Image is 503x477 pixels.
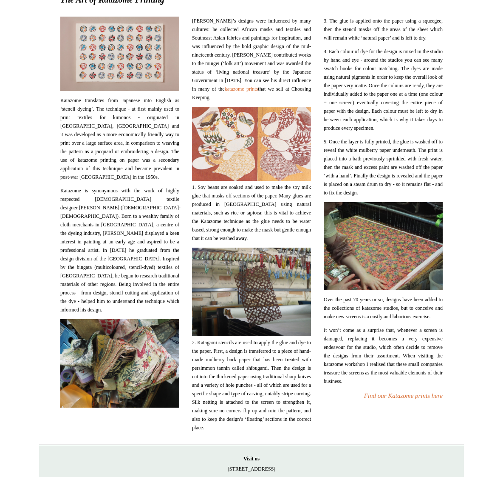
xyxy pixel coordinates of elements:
[324,202,443,291] img: pf-9e29bb38--Copyright-Choosing-Keeping-Katazome-8.png
[324,137,443,197] span: 5. Once the layer is fully printed, the glue is washed off to reveal the white mulberry paper und...
[60,17,179,91] img: pf-899e29bb--Copyright-Choosing-Keeping-S-20180216-12869-RT.jpg
[192,107,311,181] img: pf-be284f04--Choosing-Keeping-Katazome-.jpg
[60,96,179,181] span: Katazome translates from Japanese into English as ‘stencil dyeing’. The technique - at first main...
[364,392,443,399] a: Find our Katazome prints here
[192,338,311,432] span: 2. Katagami stencils are used to apply the glue and dye to the paper. First, a design is transfer...
[192,17,311,102] span: [PERSON_NAME]’s designs were influenced by many cultures: he collected African masks and textiles...
[60,319,179,408] img: pf-045a8458--Copyright-Choosing-Keeping-Katazome-7.png
[324,17,443,42] span: 3. The glue is applied onto the paper using a squeegee, then the stencil masks off the areas of t...
[225,86,258,92] a: katazome prints
[243,456,260,462] strong: Visit us
[324,295,443,321] span: Over the past 70 years or so, designs have been added to the collections of katazome studios, but...
[192,248,311,336] img: pf-284f045a--Copyright-Choosing-Keeping-Katazome-2.png
[324,47,443,132] span: 4. Each colour of dye for the design is mixed in the studio by hand and eye - around the studios ...
[192,183,311,243] span: 1. Soy beans are soaked and used to make the soy milk glue that masks off sections of the paper. ...
[60,186,179,314] span: Katazome is synonymous with the work of highly respected [DEMOGRAPHIC_DATA] textile designer [PER...
[324,326,443,386] span: It won’t come as a surprise that, whenever a screen is damaged, replacing it becomes a very expen...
